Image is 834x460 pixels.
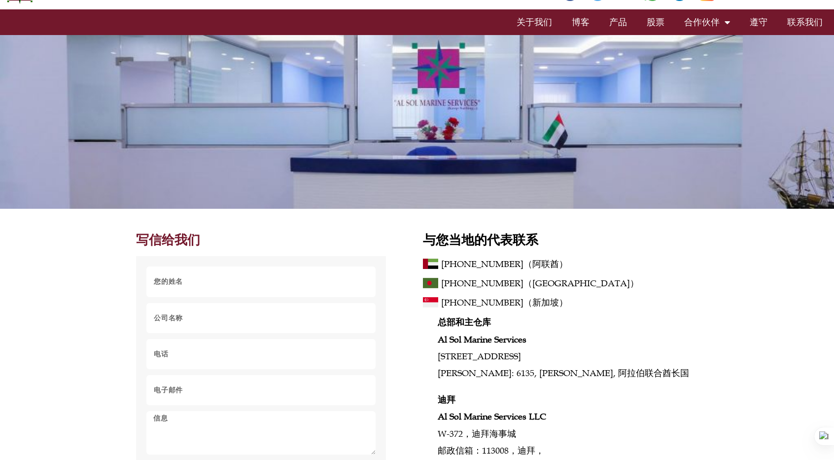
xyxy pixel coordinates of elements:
[517,17,552,28] font: 关于我们
[647,17,664,28] font: 股票
[562,11,599,34] a: 博客
[507,11,562,34] a: 关于我们
[637,11,674,34] a: 股票
[438,411,546,422] font: Al Sol Marine Services LLC
[146,303,376,334] input: 公司名称
[438,394,455,405] font: 迪拜
[441,297,568,308] font: [PHONE_NUMBER]（新加坡）
[146,266,376,297] input: 您的姓名
[136,232,200,248] font: 写信给我们
[146,339,376,370] input: 仅接受数字和电话字符（#、-、* 等）。
[438,351,521,362] font: [STREET_ADDRESS]
[438,368,689,379] font: [PERSON_NAME]: 6135, [PERSON_NAME], 阿拉伯联合酋长国
[609,17,627,28] font: 产品
[441,295,698,310] a: [PHONE_NUMBER]（新加坡）
[599,11,637,34] a: 产品
[441,278,639,289] font: [PHONE_NUMBER]（[GEOGRAPHIC_DATA]）
[438,334,526,345] font: Al Sol Marine Services
[740,11,777,34] a: 遵守
[438,317,491,328] font: 总部和主仓库
[674,11,740,34] a: 合作伙伴
[441,256,698,272] a: [PHONE_NUMBER]（阿联酋）
[438,445,544,456] font: 邮政信箱：113008，迪拜，
[572,17,590,28] font: 博客
[684,17,720,28] font: 合作伙伴
[423,232,538,248] font: 与您当地的代表联系
[777,11,833,34] a: 联系我们
[146,375,376,406] input: 电子邮件
[441,259,568,269] font: [PHONE_NUMBER]（阿联酋）
[441,275,698,291] a: [PHONE_NUMBER]（[GEOGRAPHIC_DATA]）
[438,428,516,439] font: W-372，迪拜海事城
[787,17,823,28] font: 联系我们
[750,17,767,28] font: 遵守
